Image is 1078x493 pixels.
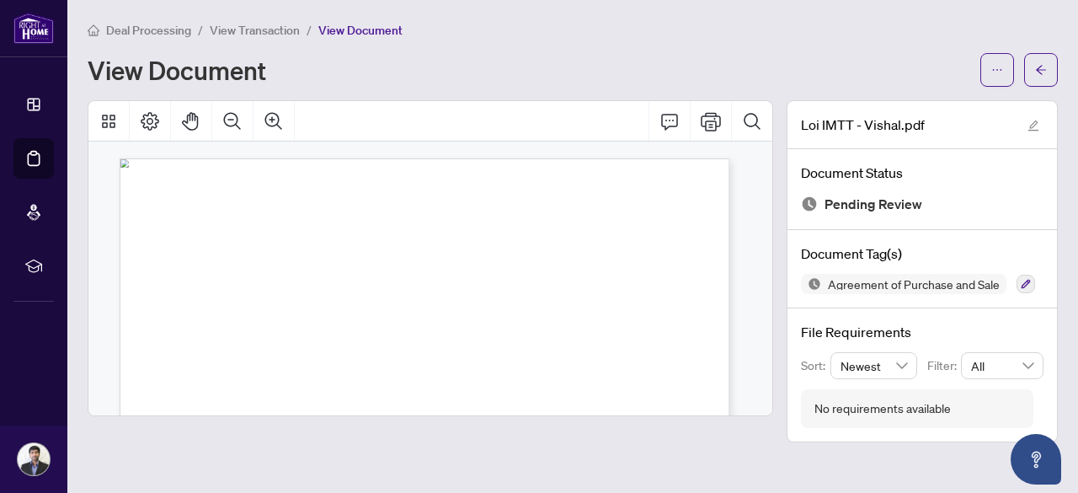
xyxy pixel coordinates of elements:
[801,274,821,294] img: Status Icon
[801,356,830,375] p: Sort:
[1035,64,1047,76] span: arrow-left
[801,244,1043,264] h4: Document Tag(s)
[18,443,50,475] img: Profile Icon
[814,399,951,418] div: No requirements available
[307,20,312,40] li: /
[13,13,54,44] img: logo
[991,64,1003,76] span: ellipsis
[927,356,961,375] p: Filter:
[88,24,99,36] span: home
[801,196,818,212] img: Document Status
[88,56,266,83] h1: View Document
[971,353,1033,378] span: All
[106,23,191,38] span: Deal Processing
[801,322,1043,342] h4: File Requirements
[821,278,1006,290] span: Agreement of Purchase and Sale
[318,23,403,38] span: View Document
[198,20,203,40] li: /
[1027,120,1039,131] span: edit
[825,193,922,216] span: Pending Review
[841,353,908,378] span: Newest
[801,163,1043,183] h4: Document Status
[801,115,925,135] span: Loi IMTT - Vishal.pdf
[210,23,300,38] span: View Transaction
[1011,434,1061,485] button: Open asap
